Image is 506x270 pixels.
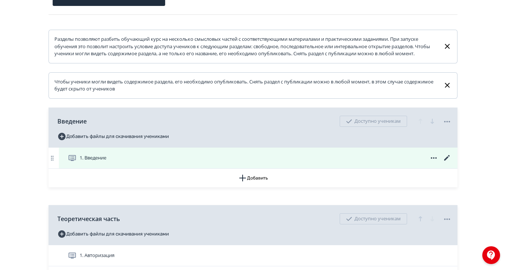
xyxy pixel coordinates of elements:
[57,117,87,126] span: Введение
[49,148,457,169] div: 1. Введение
[54,78,437,93] div: Чтобы ученики могли видеть содержимое раздела, его необходимо опубликовать. Снять раздел с публик...
[57,131,169,142] button: Добавить файлы для скачивания учениками
[49,169,457,187] button: Добавить
[57,214,120,223] span: Теоретическая часть
[54,36,437,57] div: Разделы позволяют разбить обучающий курс на несколько смысловых частей с соответствующими материа...
[49,245,457,266] div: 1. Авторизация
[80,252,114,259] span: 1. Авторизация
[340,116,407,127] div: Доступно ученикам
[340,213,407,224] div: Доступно ученикам
[57,228,169,240] button: Добавить файлы для скачивания учениками
[80,154,106,162] span: 1. Введение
